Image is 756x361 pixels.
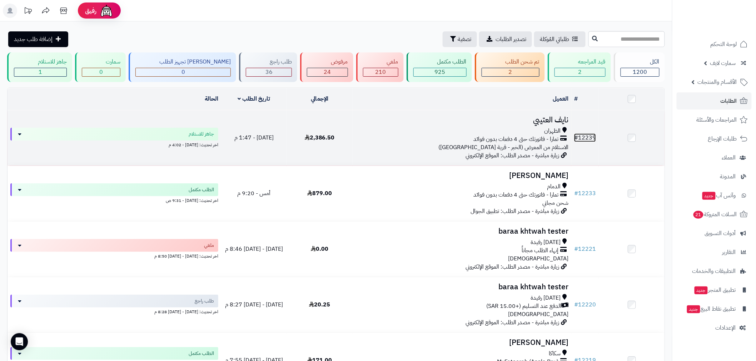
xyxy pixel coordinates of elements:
div: تم شحن الطلب [482,58,539,66]
a: العميل [553,95,568,103]
span: طلب راجع [195,298,214,305]
span: طلبات الإرجاع [708,134,737,144]
span: الإعدادات [716,323,736,333]
span: # [574,300,578,309]
div: 36 [246,68,292,76]
span: 2 [578,68,582,76]
span: التقارير [722,247,736,257]
div: مرفوض [307,58,348,66]
span: # [574,133,578,142]
span: الدفع عند التسليم (+15.00 SAR) [486,302,561,310]
a: العملاء [677,149,752,166]
div: اخر تحديث: [DATE] - 9:31 ص [10,196,218,204]
span: [DATE] - [DATE] 8:46 م [225,245,283,253]
span: 24 [324,68,331,76]
span: [DATE] - [DATE] 8:27 م [225,300,283,309]
a: تصدير الطلبات [479,31,532,47]
div: اخر تحديث: [DATE] - 4:02 م [10,141,218,148]
a: السلات المتروكة21 [677,206,752,223]
span: [DEMOGRAPHIC_DATA] [508,254,568,263]
span: ملغي [204,242,214,249]
div: 24 [307,68,347,76]
div: الطلب مكتمل [413,58,467,66]
span: # [574,245,578,253]
a: #12233 [574,189,596,198]
div: 0 [136,68,230,76]
span: جديد [702,192,716,200]
button: تصفية [443,31,477,47]
span: المراجعات والأسئلة [697,115,737,125]
h3: baraa khtwah tester [355,227,568,235]
div: 925 [414,68,466,76]
h3: نايف العتيبي [355,116,568,124]
span: جديد [695,286,708,294]
h3: [PERSON_NAME] [355,339,568,347]
span: الأقسام والمنتجات [698,77,737,87]
span: سكاكا [549,350,561,358]
div: الكل [621,58,660,66]
a: وآتس آبجديد [677,187,752,204]
span: 21 [693,210,704,219]
a: لوحة التحكم [677,36,752,53]
span: 925 [434,68,445,76]
img: ai-face.png [99,4,114,18]
span: أمس - 9:20 م [237,189,270,198]
a: تطبيق المتجرجديد [677,281,752,299]
span: العملاء [722,153,736,163]
div: 2 [555,68,605,76]
div: [PERSON_NAME] تجهيز الطلب [135,58,231,66]
a: الإعدادات [677,319,752,336]
a: سمارت 0 [74,52,127,82]
span: أدوات التسويق [705,228,736,238]
span: شحن مجاني [542,199,568,207]
span: 0 [181,68,185,76]
span: 1200 [633,68,647,76]
span: [DEMOGRAPHIC_DATA] [508,310,568,319]
span: الطلب مكتمل [189,186,214,193]
a: الكل1200 [612,52,666,82]
span: 36 [265,68,273,76]
div: قيد المراجعه [554,58,606,66]
div: اخر تحديث: [DATE] - [DATE] 8:50 م [10,252,218,259]
span: زيارة مباشرة - مصدر الطلب: تطبيق الجوال [471,207,559,215]
span: الطلب مكتمل [189,350,214,357]
a: # [574,95,578,103]
span: [DATE] رفيدة [531,238,561,246]
span: [DATE] - 1:47 م [234,133,274,142]
span: 2 [509,68,512,76]
div: Open Intercom Messenger [11,333,28,350]
a: تم شحن الطلب 2 [473,52,546,82]
a: قيد المراجعه 2 [546,52,612,82]
span: الدمام [547,183,561,191]
div: 1 [14,68,66,76]
span: تطبيق نقاط البيع [686,304,736,314]
span: 20.25 [309,300,330,309]
a: #12239 [574,133,596,142]
span: الاستلام من المعرض (الخبر - قرية [GEOGRAPHIC_DATA]) [438,143,568,152]
div: طلب راجع [246,58,292,66]
span: زيارة مباشرة - مصدر الطلب: الموقع الإلكتروني [466,151,559,160]
a: إضافة طلب جديد [8,31,68,47]
a: طلبات الإرجاع [677,130,752,147]
a: الحالة [205,95,218,103]
span: 0.00 [311,245,328,253]
span: 0 [99,68,103,76]
div: 210 [363,68,398,76]
span: تطبيق المتجر [694,285,736,295]
a: الطلب مكتمل 925 [405,52,473,82]
a: التطبيقات والخدمات [677,263,752,280]
a: ملغي 210 [355,52,405,82]
span: إنهاء الطلب مجاناً [522,246,558,255]
span: تصفية [458,35,471,44]
span: # [574,189,578,198]
div: اخر تحديث: [DATE] - [DATE] 8:28 م [10,307,218,315]
span: 2,386.50 [305,133,335,142]
a: المراجعات والأسئلة [677,111,752,128]
div: جاهز للاستلام [14,58,67,66]
span: المدونة [720,172,736,182]
h3: [PERSON_NAME] [355,172,568,180]
div: ملغي [363,58,398,66]
span: سمارت لايف [710,58,736,68]
span: السلات المتروكة [693,209,737,219]
span: جاهز للاستلام [189,131,214,138]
